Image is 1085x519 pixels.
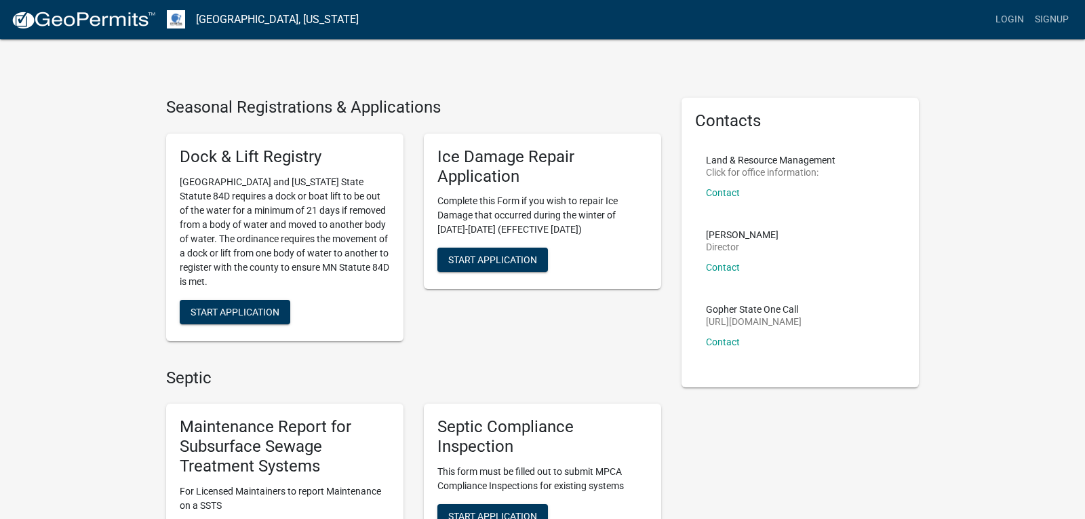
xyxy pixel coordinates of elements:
[437,147,648,187] h5: Ice Damage Repair Application
[706,317,802,326] p: [URL][DOMAIN_NAME]
[437,248,548,272] button: Start Application
[706,187,740,198] a: Contact
[706,337,740,347] a: Contact
[706,168,835,177] p: Click for office information:
[166,368,661,388] h4: Septic
[706,242,778,252] p: Director
[196,8,359,31] a: [GEOGRAPHIC_DATA], [US_STATE]
[990,7,1029,33] a: Login
[448,254,537,265] span: Start Application
[706,230,778,239] p: [PERSON_NAME]
[437,465,648,493] p: This form must be filled out to submit MPCA Compliance Inspections for existing systems
[180,175,390,289] p: [GEOGRAPHIC_DATA] and [US_STATE] State Statute 84D requires a dock or boat lift to be out of the ...
[167,10,185,28] img: Otter Tail County, Minnesota
[695,111,905,131] h5: Contacts
[706,155,835,165] p: Land & Resource Management
[437,194,648,237] p: Complete this Form if you wish to repair Ice Damage that occurred during the winter of [DATE]-[DA...
[180,300,290,324] button: Start Application
[437,417,648,457] h5: Septic Compliance Inspection
[180,417,390,476] h5: Maintenance Report for Subsurface Sewage Treatment Systems
[166,98,661,117] h4: Seasonal Registrations & Applications
[180,484,390,513] p: For Licensed Maintainers to report Maintenance on a SSTS
[706,262,740,273] a: Contact
[1029,7,1074,33] a: Signup
[180,147,390,167] h5: Dock & Lift Registry
[191,306,279,317] span: Start Application
[706,305,802,314] p: Gopher State One Call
